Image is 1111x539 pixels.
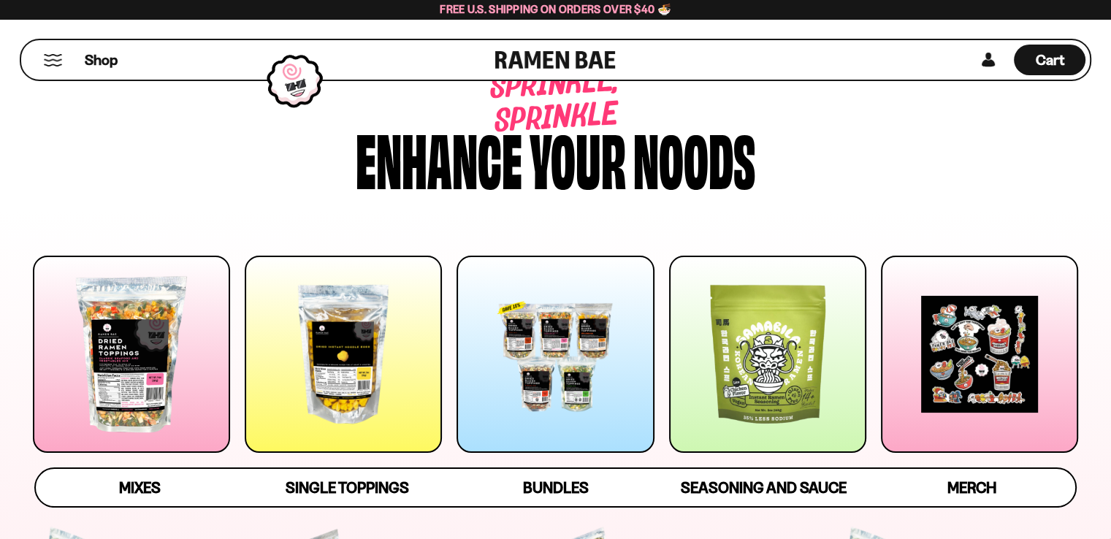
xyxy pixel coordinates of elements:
[243,469,451,506] a: Single Toppings
[530,123,626,192] div: your
[633,123,755,192] div: noods
[356,123,522,192] div: Enhance
[868,469,1076,506] a: Merch
[119,478,161,497] span: Mixes
[85,45,118,75] a: Shop
[522,478,588,497] span: Bundles
[681,478,847,497] span: Seasoning and Sauce
[451,469,660,506] a: Bundles
[36,469,244,506] a: Mixes
[43,54,63,66] button: Mobile Menu Trigger
[440,2,671,16] span: Free U.S. Shipping on Orders over $40 🍜
[85,50,118,70] span: Shop
[660,469,868,506] a: Seasoning and Sauce
[1014,40,1085,80] div: Cart
[947,478,996,497] span: Merch
[286,478,409,497] span: Single Toppings
[1036,51,1064,69] span: Cart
